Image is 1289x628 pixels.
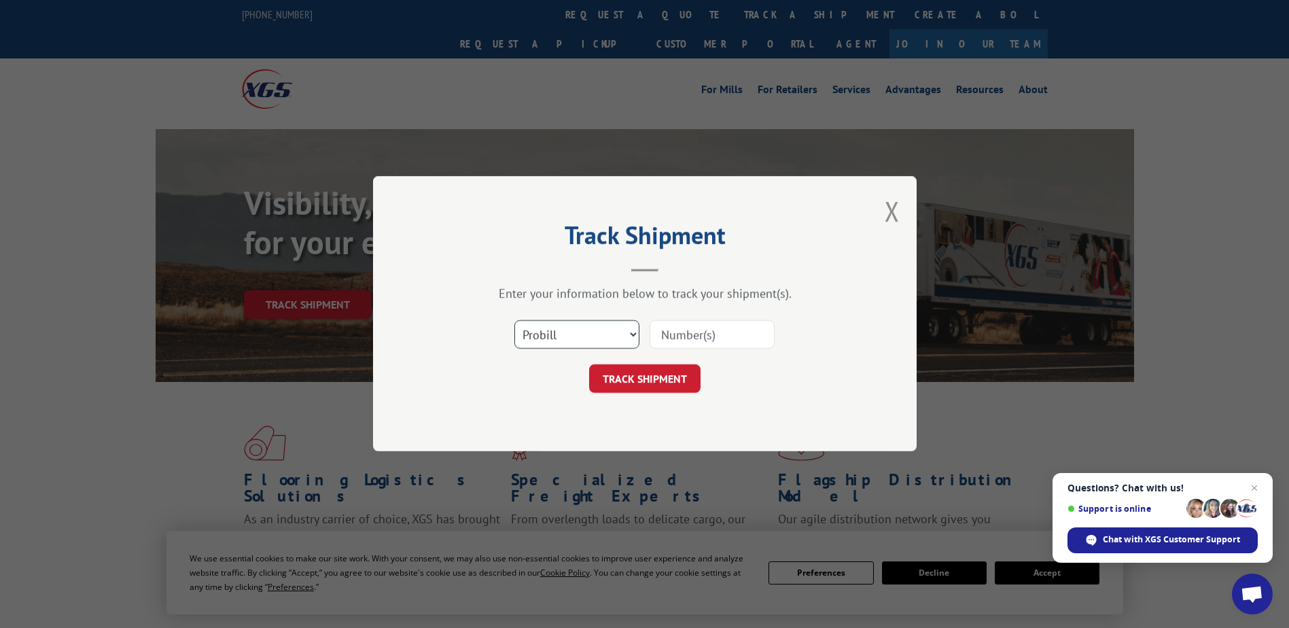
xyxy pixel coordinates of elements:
[1067,504,1182,514] span: Support is online
[1103,534,1240,546] span: Chat with XGS Customer Support
[589,365,701,394] button: TRACK SHIPMENT
[441,226,849,251] h2: Track Shipment
[650,321,775,349] input: Number(s)
[441,286,849,302] div: Enter your information below to track your shipment(s).
[1246,480,1262,496] span: Close chat
[885,193,900,229] button: Close modal
[1067,527,1258,553] div: Chat with XGS Customer Support
[1232,574,1273,614] div: Open chat
[1067,483,1258,493] span: Questions? Chat with us!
